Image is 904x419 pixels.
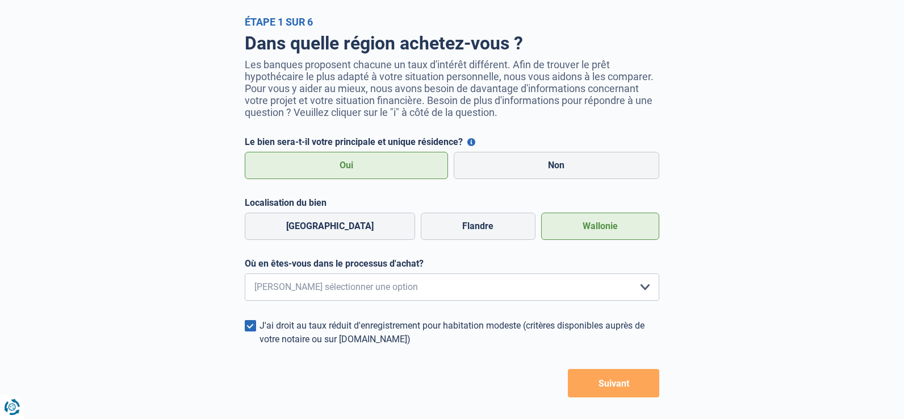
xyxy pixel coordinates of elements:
[245,136,659,147] label: Le bien sera-t-il votre principale et unique résidence?
[245,197,659,208] label: Localisation du bien
[467,138,475,146] button: Le bien sera-t-il votre principale et unique résidence?
[568,369,659,397] button: Suivant
[245,16,659,28] div: Étape 1 sur 6
[245,32,659,54] h1: Dans quelle région achetez-vous ?
[245,258,659,269] label: Où en êtes-vous dans le processus d'achat?
[421,213,535,240] label: Flandre
[541,213,659,240] label: Wallonie
[245,59,659,118] p: Les banques proposent chacune un taux d'intérêt différent. Afin de trouver le prêt hypothécaire l...
[454,152,660,179] label: Non
[260,319,659,346] div: J'ai droit au taux réduit d'enregistrement pour habitation modeste (critères disponibles auprès d...
[245,213,415,240] label: [GEOGRAPHIC_DATA]
[245,152,448,179] label: Oui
